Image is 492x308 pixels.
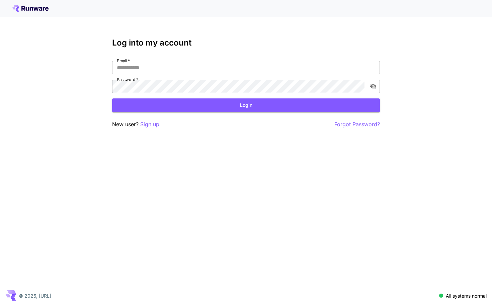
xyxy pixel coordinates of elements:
[112,120,159,129] p: New user?
[117,58,130,64] label: Email
[367,80,379,92] button: toggle password visibility
[334,120,380,129] button: Forgot Password?
[19,292,51,299] p: © 2025, [URL]
[112,38,380,48] h3: Log into my account
[140,120,159,129] button: Sign up
[446,292,487,299] p: All systems normal
[112,98,380,112] button: Login
[117,77,138,82] label: Password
